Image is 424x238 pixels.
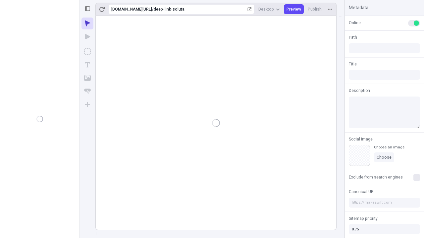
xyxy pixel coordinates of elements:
button: Preview [284,4,304,14]
div: [URL][DOMAIN_NAME] [111,7,152,12]
span: Online [349,20,361,26]
div: / [152,7,154,12]
span: Path [349,34,357,40]
button: Desktop [256,4,283,14]
button: Image [81,72,93,84]
button: Box [81,46,93,58]
span: Social Image [349,136,373,142]
button: Choose [374,152,394,162]
span: Title [349,61,357,67]
span: Sitemap priority [349,216,378,221]
span: Canonical URL [349,189,376,195]
span: Publish [308,7,322,12]
span: Preview [287,7,301,12]
input: https://makeswift.com [349,198,420,208]
div: Choose an image [374,145,404,150]
span: Choose [377,155,392,160]
button: Button [81,85,93,97]
div: deep-link-soluta [154,7,246,12]
span: Desktop [258,7,274,12]
span: Exclude from search engines [349,174,403,180]
button: Text [81,59,93,71]
button: Publish [305,4,324,14]
span: Description [349,88,370,94]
